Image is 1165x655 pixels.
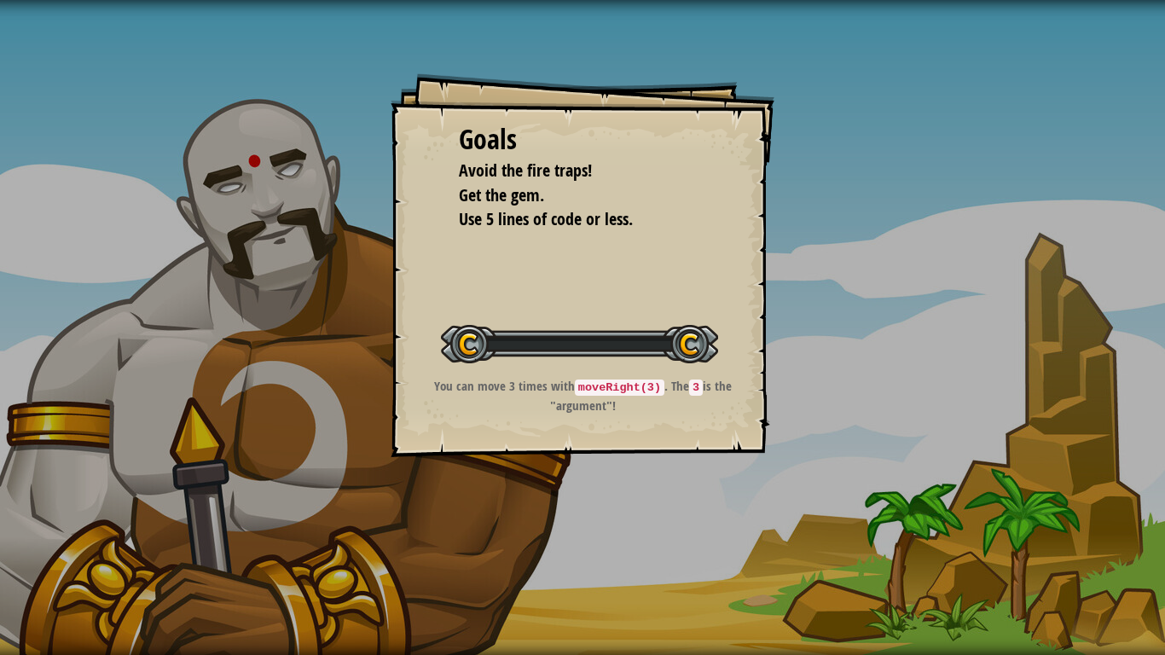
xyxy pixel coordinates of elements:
[689,380,703,396] code: 3
[438,159,702,183] li: Avoid the fire traps!
[575,380,664,396] code: moveRight(3)
[438,183,702,208] li: Get the gem.
[459,207,633,230] span: Use 5 lines of code or less.
[438,207,702,232] li: Use 5 lines of code or less.
[412,377,754,414] p: You can move 3 times with . The is the "argument"!
[459,183,544,206] span: Get the gem.
[459,159,592,182] span: Avoid the fire traps!
[459,120,706,159] div: Goals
